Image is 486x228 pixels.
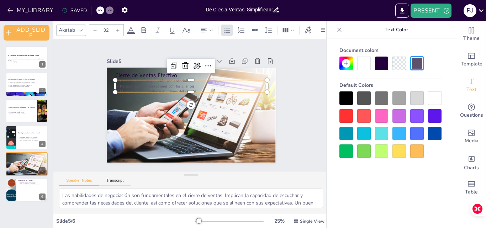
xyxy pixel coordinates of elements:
[339,44,442,57] div: Document colors
[8,57,46,61] p: En esta presentación, exploraremos cómo optimizar el proceso de ventas digitales, desde la captac...
[39,114,46,121] div: 3
[464,164,479,172] span: Charts
[18,139,46,141] p: Ofertas atractivas incentivan a los visitantes.
[8,157,46,159] p: El seguimiento mantiene el interés del cliente.
[18,132,46,134] p: Estrategias de Conversión de Leads
[59,189,323,208] textarea: Las habilidades de negociación son fundamentales en el cierre de ventas. Implican la capacidad de...
[62,7,87,14] div: SAVED
[461,60,482,68] span: Template
[8,153,46,155] p: Cierre de Ventas Efectivo
[132,43,274,112] p: Cierre de Ventas Efectivo
[465,188,478,196] span: Table
[39,88,46,94] div: 2
[57,25,76,35] div: Akatab
[6,179,48,202] div: 6
[464,4,476,18] button: p j
[131,50,271,116] p: Habilidades de negociación son esenciales.
[6,126,48,149] div: 4
[8,106,35,108] p: Herramientas para la Captación de Clientes
[8,155,46,156] p: Habilidades de negociación son esenciales.
[457,98,486,124] div: Get real-time input from your audience
[457,47,486,73] div: Add ready made slides
[280,25,296,36] div: Column Count
[39,61,46,68] div: 1
[8,85,46,86] p: El cierre de ventas requiere habilidades de negociación.
[457,149,486,175] div: Add charts and graphs
[18,184,46,186] p: Atención al cliente excepcional fomenta la lealtad.
[6,99,48,123] div: 3
[8,78,46,80] p: Entendiendo el Proceso de Ventas Digitales
[345,21,447,38] p: Text Color
[8,112,35,113] p: El SEO mejora la visibilidad en línea.
[300,218,324,224] span: Single View
[126,59,267,126] p: El seguimiento mantiene el interés del cliente.
[39,193,46,200] div: 6
[6,46,48,70] div: 1
[8,55,39,57] strong: De Clics a Ventas: Simplificando el Proceso Digital
[18,138,46,140] p: Formularios simples eliminan fricciones.
[463,35,480,42] span: Theme
[6,152,48,176] div: 5
[8,113,35,115] p: Marketing de contenido genera confianza.
[457,21,486,47] div: Change the overall theme
[466,86,476,94] span: Text
[18,183,46,184] p: Promociones exclusivas generan valor.
[465,137,479,145] span: Media
[8,86,46,87] p: La fidelización asegura el crecimiento sostenible.
[18,137,46,138] p: Landing pages deben ser claras y efectivas.
[18,182,46,183] p: Newsletters mantienen el compromiso.
[8,61,46,63] p: Generated with [URL]
[99,178,131,186] button: Transcript
[59,178,99,186] button: Speaker Notes
[206,5,273,15] input: INSERT_TITLE
[6,73,48,96] div: 2
[271,218,288,224] div: 25 %
[457,175,486,201] div: Add a table
[39,141,46,147] div: 4
[8,83,46,85] p: La conversión de leads convierte el interés en acción.
[131,27,217,71] div: Slide 5
[395,4,409,18] button: EXPORT_TO_POWERPOINT
[302,25,313,36] div: Text effects
[8,111,35,112] p: Redes sociales son clave para la interacción.
[4,25,49,41] button: ADD_SLIDE
[457,124,486,149] div: Add images, graphics, shapes or video
[339,79,442,91] div: Default Colors
[457,73,486,98] div: Add text boxes
[464,4,476,17] div: p j
[5,5,57,16] button: MY_LIBRARY
[39,167,46,174] div: 5
[319,25,327,36] div: Border settings
[411,4,451,18] button: PRESENT
[460,111,483,119] span: Questions
[8,82,46,83] p: La atracción de clientes es esencial para el proceso de ventas.
[8,156,46,158] p: Personaliza las interacciones con los clientes.
[128,54,269,121] p: Personaliza las interacciones con los clientes.
[18,180,46,182] p: Fidelización de Clientes
[56,218,195,224] div: Slide 5 / 6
